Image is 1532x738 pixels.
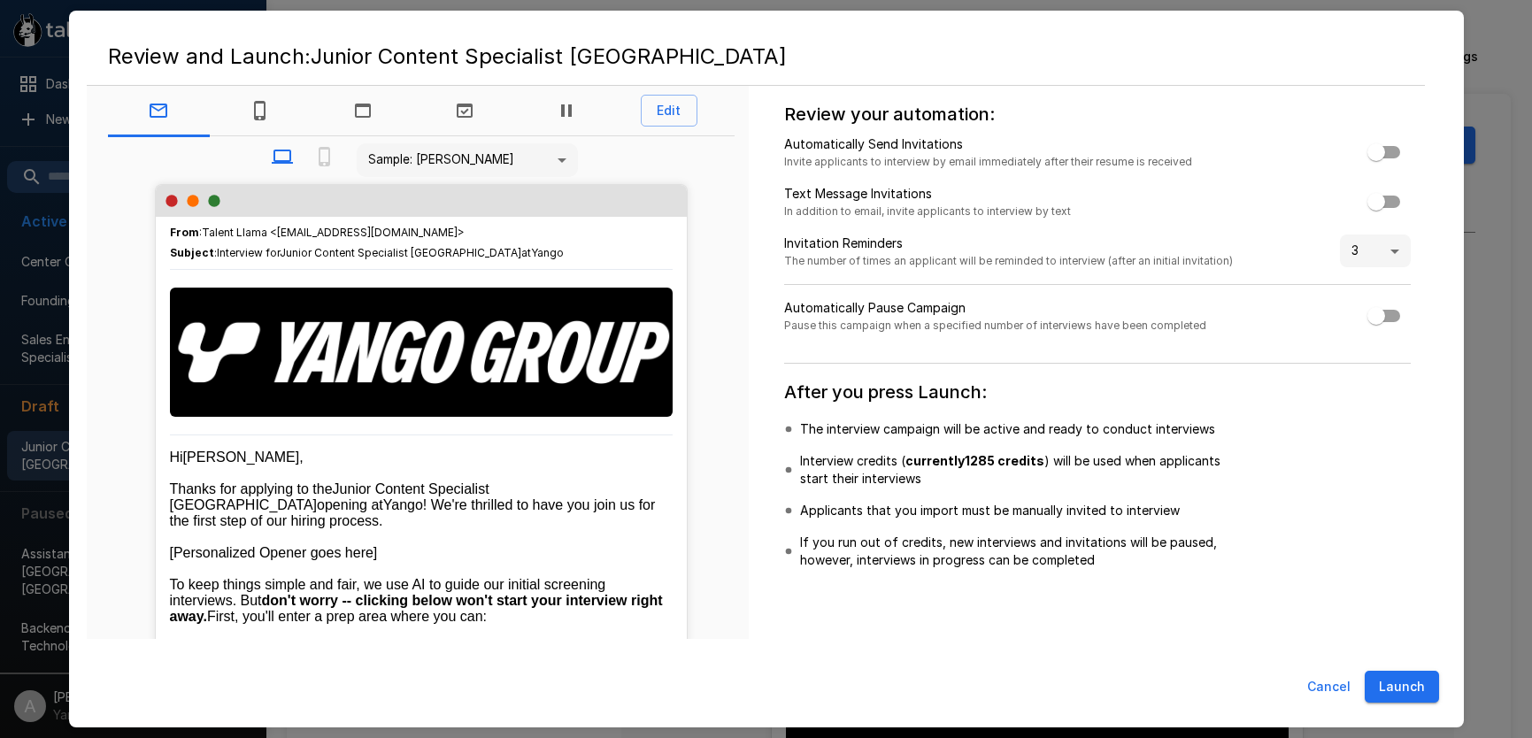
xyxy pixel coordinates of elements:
[1300,671,1358,703] button: Cancel
[170,593,666,624] strong: don't worry -- clicking below won't start your interview right away.
[531,246,564,259] span: Yango
[784,299,1206,317] p: Automatically Pause Campaign
[784,135,1192,153] p: Automatically Send Invitations
[170,497,659,528] span: ! We're thrilled to have you join us for the first step of our hiring process.
[800,534,1227,569] p: If you run out of credits, new interviews and invitations will be paused, however, interviews in ...
[357,143,578,177] div: Sample: [PERSON_NAME]
[784,153,1192,171] span: Invite applicants to interview by email immediately after their resume is received
[280,246,521,259] span: Junior Content Specialist [GEOGRAPHIC_DATA]
[784,185,1071,203] p: Text Message Invitations
[905,453,1044,468] b: currently 1285 credits
[784,100,1411,128] h6: Review your automation:
[170,545,378,560] span: [Personalized Opener goes here]
[800,420,1215,438] p: The interview campaign will be active and ready to conduct interviews
[207,609,487,624] span: First, you'll enter a prep area where you can:
[170,226,199,239] b: From
[170,481,333,496] span: Thanks for applying to the
[170,246,214,259] b: Subject
[1340,234,1411,268] div: 3
[317,497,383,512] span: opening at
[641,95,697,127] button: Edit
[784,234,1233,252] p: Invitation Reminders
[87,28,1446,85] h2: Review and Launch: Junior Content Specialist [GEOGRAPHIC_DATA]
[800,452,1227,488] p: Interview credits ( ) will be used when applicants start their interviews
[784,317,1206,334] span: Pause this campaign when a specified number of interviews have been completed
[784,203,1071,220] span: In addition to email, invite applicants to interview by text
[556,100,577,121] svg: Paused
[170,481,489,512] span: Junior Content Specialist [GEOGRAPHIC_DATA]
[352,100,373,121] svg: Welcome
[250,100,271,121] svg: Text
[183,450,300,465] span: [PERSON_NAME]
[217,246,280,259] span: Interview for
[521,246,531,259] span: at
[383,497,423,512] span: Yango
[784,378,1411,406] h6: After you press Launch:
[454,100,475,121] svg: Complete
[299,450,303,465] span: ,
[170,577,610,608] span: To keep things simple and fair, we use AI to guide our initial screening interviews. But
[170,224,465,242] span: : Talent Llama <[EMAIL_ADDRESS][DOMAIN_NAME]>
[784,252,1233,270] span: The number of times an applicant will be reminded to interview (after an initial invitation)
[148,100,169,121] svg: Email
[170,288,673,413] img: Talent Llama
[1365,671,1439,703] button: Launch
[170,244,564,262] span: :
[800,502,1180,519] p: Applicants that you import must be manually invited to interview
[170,450,183,465] span: Hi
